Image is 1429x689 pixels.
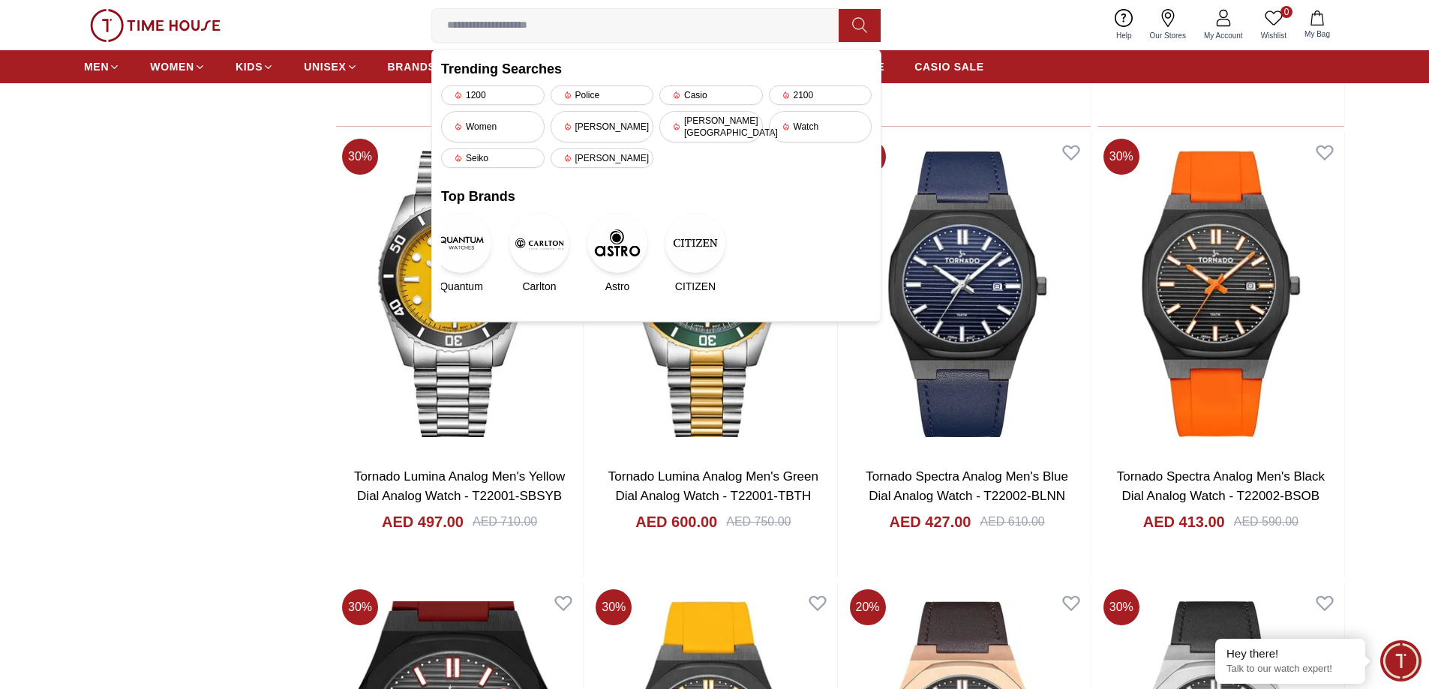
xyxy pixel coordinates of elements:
div: AED 710.00 [473,513,537,531]
span: WOMEN [150,59,194,74]
a: Tornado Spectra Analog Men's Black Dial Analog Watch - T22002-BSOB [1117,469,1325,503]
div: [PERSON_NAME] [551,111,654,142]
img: Tornado Spectra Analog Men's Black Dial Analog Watch - T22002-BSOB [1097,133,1344,455]
button: My Bag [1295,7,1339,43]
span: 30 % [1103,589,1139,625]
a: CarltonCarlton [519,213,560,294]
span: 30 % [342,589,378,625]
span: 30 % [342,139,378,175]
div: Watch [769,111,872,142]
div: AED 610.00 [980,513,1044,531]
div: 1200 [441,85,545,105]
a: Tornado Lumina Analog Men's Green Dial Analog Watch - T22001-TBTH [608,469,818,503]
a: Help [1107,6,1141,44]
img: Astro [587,213,647,273]
h4: AED 413.00 [1143,511,1225,532]
div: Chat Widget [1380,640,1421,682]
span: KIDS [236,59,263,74]
span: Our Stores [1144,30,1192,41]
a: QuantumQuantum [441,213,482,294]
div: Casio [659,85,763,105]
h4: AED 427.00 [890,511,971,532]
span: Wishlist [1255,30,1292,41]
div: Hey there! [1226,646,1354,661]
div: Seiko [441,148,545,168]
span: BRANDS [388,59,436,74]
a: WOMEN [150,53,206,80]
a: Our Stores [1141,6,1195,44]
span: CASIO SALE [914,59,984,74]
span: 20 % [850,589,886,625]
img: Tornado Lumina Analog Men's Yellow Dial Analog Watch - T22001-SBSYB [336,133,583,455]
span: Carlton [522,279,556,294]
div: [PERSON_NAME][GEOGRAPHIC_DATA] [659,111,763,142]
a: BRANDS [388,53,436,80]
a: KIDS [236,53,274,80]
a: UNISEX [304,53,357,80]
img: ... [90,9,221,42]
img: Quantum [431,213,491,273]
img: Tornado Spectra Analog Men's Blue Dial Analog Watch - T22002-BLNN [844,133,1091,455]
div: [PERSON_NAME] [551,148,654,168]
div: 2100 [769,85,872,105]
a: 0Wishlist [1252,6,1295,44]
h4: AED 497.00 [382,511,464,532]
span: CITIZEN [675,279,716,294]
span: 30 % [596,589,632,625]
span: Quantum [440,279,483,294]
span: UNISEX [304,59,346,74]
span: My Account [1198,30,1249,41]
img: Carlton [509,213,569,273]
a: AstroAstro [597,213,638,294]
h2: Top Brands [441,186,872,207]
a: MEN [84,53,120,80]
a: CASIO SALE [914,53,984,80]
span: 0 [1280,6,1292,18]
div: AED 590.00 [1234,513,1298,531]
a: Tornado Spectra Analog Men's Blue Dial Analog Watch - T22002-BLNN [866,469,1068,503]
a: Tornado Lumina Analog Men's Yellow Dial Analog Watch - T22001-SBSYB [354,469,565,503]
h2: Trending Searches [441,58,872,79]
p: Talk to our watch expert! [1226,663,1354,676]
div: Police [551,85,654,105]
span: Astro [605,279,630,294]
a: CITIZENCITIZEN [675,213,716,294]
div: AED 750.00 [726,513,791,531]
span: Help [1110,30,1138,41]
h4: AED 600.00 [635,511,717,532]
span: MEN [84,59,109,74]
div: Women [441,111,545,142]
span: 30 % [1103,139,1139,175]
span: My Bag [1298,28,1336,40]
img: CITIZEN [665,213,725,273]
